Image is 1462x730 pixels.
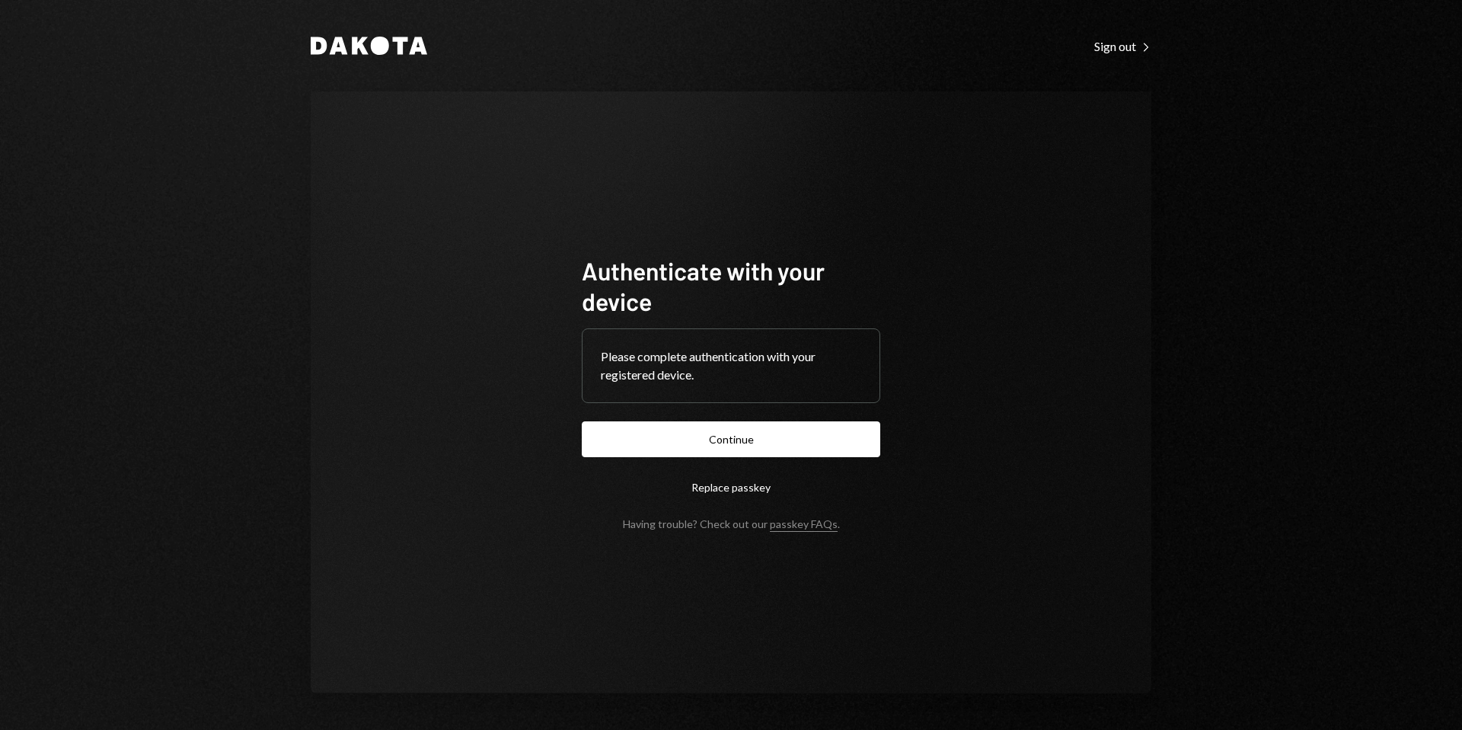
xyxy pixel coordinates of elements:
[623,517,840,530] div: Having trouble? Check out our .
[582,469,880,505] button: Replace passkey
[582,255,880,316] h1: Authenticate with your device
[1094,37,1151,54] a: Sign out
[582,421,880,457] button: Continue
[601,347,861,384] div: Please complete authentication with your registered device.
[770,517,838,532] a: passkey FAQs
[1094,39,1151,54] div: Sign out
